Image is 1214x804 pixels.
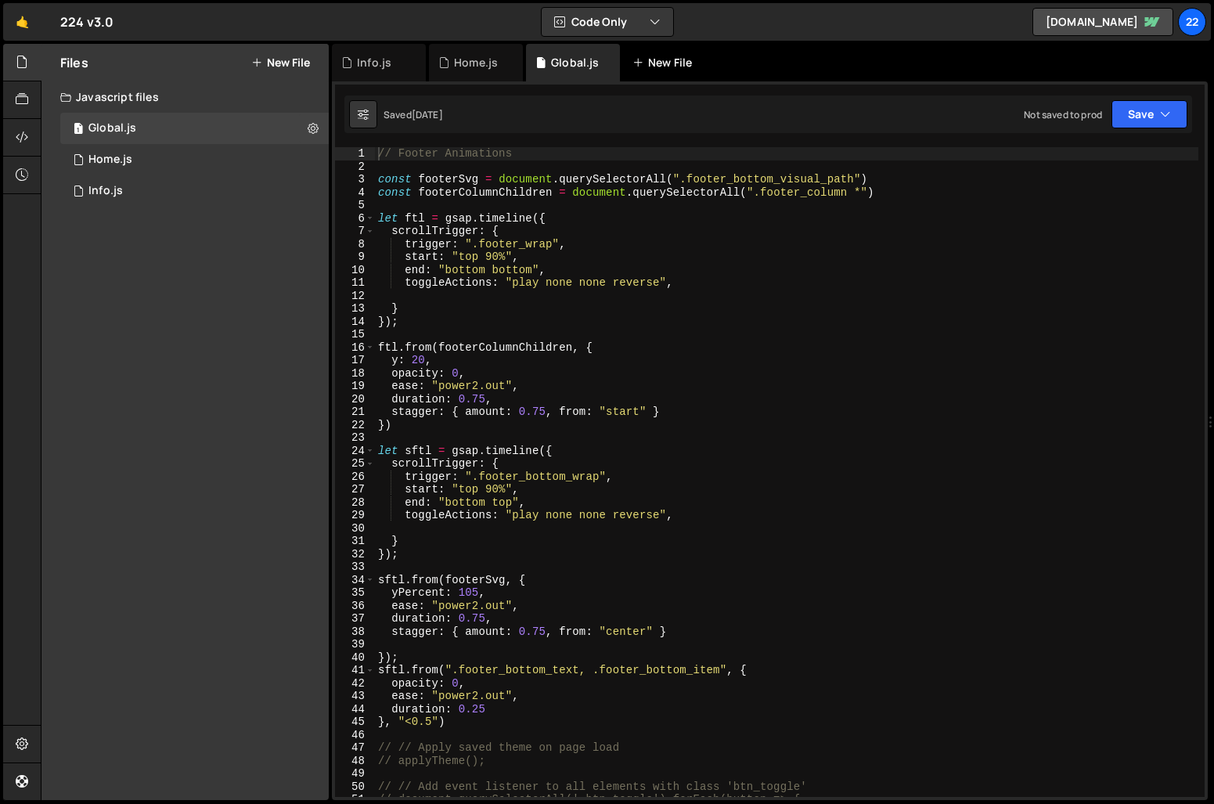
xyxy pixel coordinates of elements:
[88,184,123,198] div: Info.js
[335,664,375,677] div: 41
[335,600,375,613] div: 36
[1178,8,1206,36] a: 22
[335,677,375,690] div: 42
[335,380,375,393] div: 19
[1024,108,1102,121] div: Not saved to prod
[335,328,375,341] div: 15
[454,55,498,70] div: Home.js
[60,13,113,31] div: 224 v3.0
[251,56,310,69] button: New File
[1032,8,1173,36] a: [DOMAIN_NAME]
[335,755,375,768] div: 48
[335,522,375,535] div: 30
[335,341,375,355] div: 16
[88,121,136,135] div: Global.js
[74,124,83,136] span: 1
[335,457,375,471] div: 25
[60,113,329,144] div: 16437/44524.js
[3,3,41,41] a: 🤙
[335,173,375,186] div: 3
[335,302,375,315] div: 13
[384,108,443,121] div: Saved
[1111,100,1187,128] button: Save
[335,483,375,496] div: 27
[335,741,375,755] div: 47
[335,238,375,251] div: 8
[542,8,673,36] button: Code Only
[335,548,375,561] div: 32
[335,264,375,277] div: 10
[335,406,375,419] div: 21
[88,153,132,167] div: Home.js
[335,561,375,574] div: 33
[551,55,599,70] div: Global.js
[335,509,375,522] div: 29
[335,690,375,703] div: 43
[335,767,375,781] div: 49
[335,574,375,587] div: 34
[60,144,329,175] div: 16437/44814.js
[335,651,375,665] div: 40
[335,147,375,160] div: 1
[335,716,375,729] div: 45
[335,445,375,458] div: 24
[335,419,375,432] div: 22
[335,186,375,200] div: 4
[335,471,375,484] div: 26
[335,781,375,794] div: 50
[60,175,329,207] div: 16437/44939.js
[412,108,443,121] div: [DATE]
[335,199,375,212] div: 5
[335,251,375,264] div: 9
[60,54,88,71] h2: Files
[335,496,375,510] div: 28
[335,586,375,600] div: 35
[335,626,375,639] div: 38
[335,638,375,651] div: 39
[632,55,698,70] div: New File
[335,703,375,716] div: 44
[41,81,329,113] div: Javascript files
[335,367,375,380] div: 18
[335,393,375,406] div: 20
[335,354,375,367] div: 17
[335,729,375,742] div: 46
[335,160,375,174] div: 2
[335,290,375,303] div: 12
[335,225,375,238] div: 7
[357,55,391,70] div: Info.js
[335,212,375,225] div: 6
[335,276,375,290] div: 11
[335,612,375,626] div: 37
[335,431,375,445] div: 23
[335,315,375,329] div: 14
[335,535,375,548] div: 31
